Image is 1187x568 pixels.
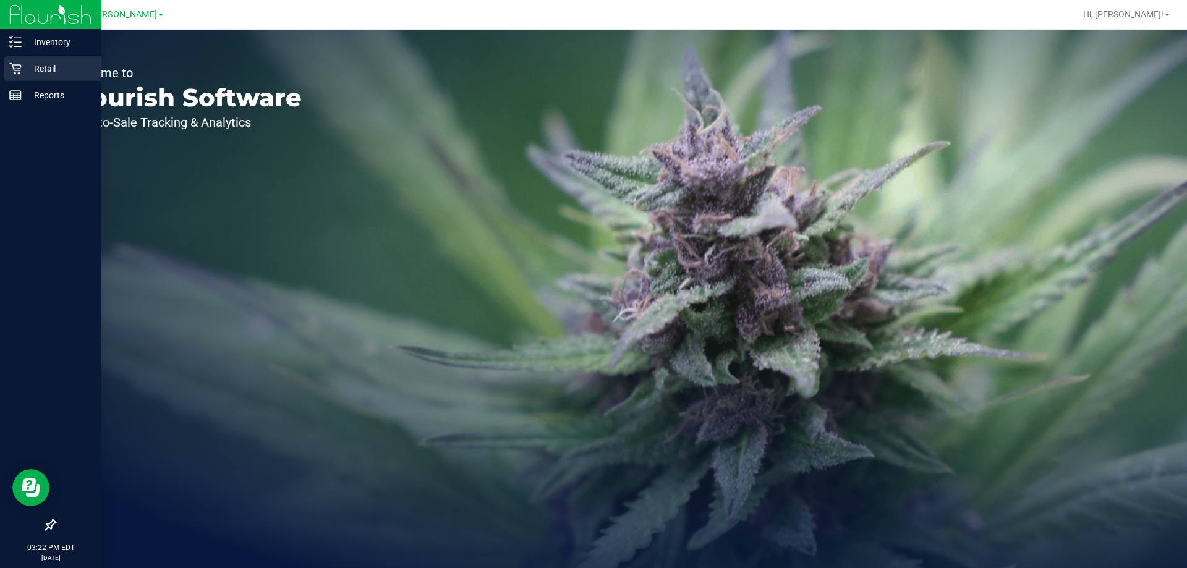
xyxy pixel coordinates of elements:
[6,553,96,562] p: [DATE]
[89,9,157,20] span: [PERSON_NAME]
[67,85,302,110] p: Flourish Software
[9,89,22,101] inline-svg: Reports
[9,62,22,75] inline-svg: Retail
[6,542,96,553] p: 03:22 PM EDT
[22,61,96,76] p: Retail
[1083,9,1164,19] span: Hi, [PERSON_NAME]!
[67,67,302,79] p: Welcome to
[67,116,302,129] p: Seed-to-Sale Tracking & Analytics
[12,469,49,506] iframe: Resource center
[22,35,96,49] p: Inventory
[9,36,22,48] inline-svg: Inventory
[22,88,96,103] p: Reports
